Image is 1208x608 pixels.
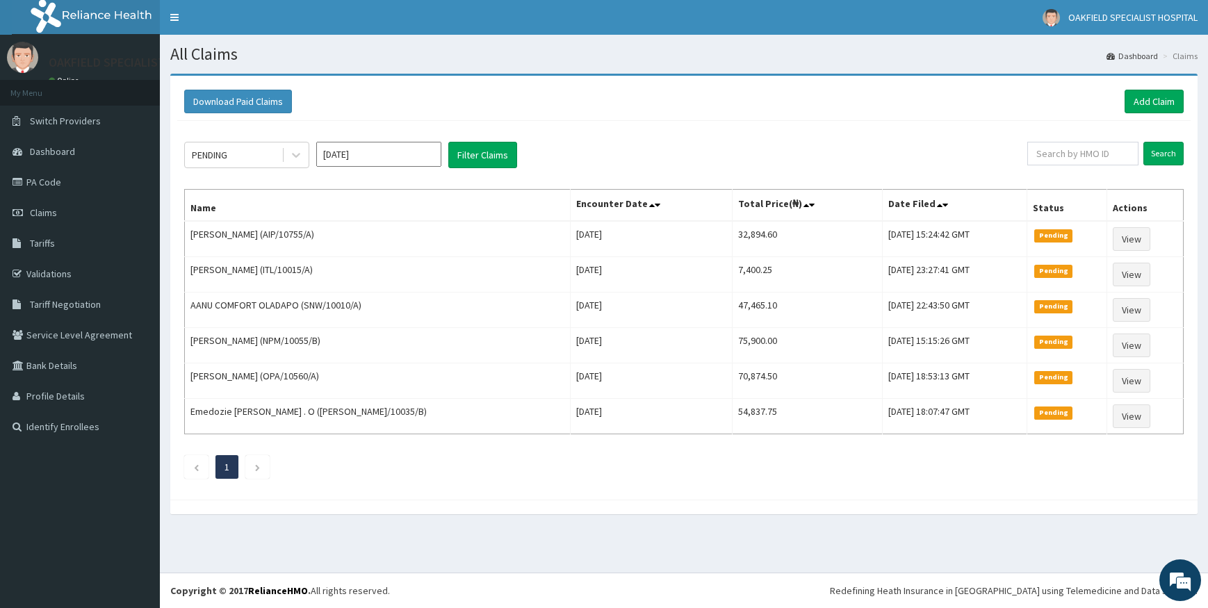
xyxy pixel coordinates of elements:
[30,206,57,219] span: Claims
[570,221,732,257] td: [DATE]
[1068,11,1198,24] span: OAKFIELD SPECIALIST HOSPITAL
[732,190,882,222] th: Total Price(₦)
[185,363,571,399] td: [PERSON_NAME] (OPA/10560/A)
[1159,50,1198,62] li: Claims
[448,142,517,168] button: Filter Claims
[30,237,55,249] span: Tariffs
[160,573,1208,608] footer: All rights reserved.
[184,90,292,113] button: Download Paid Claims
[732,328,882,363] td: 75,900.00
[1143,142,1184,165] input: Search
[185,257,571,293] td: [PERSON_NAME] (ITL/10015/A)
[1027,142,1138,165] input: Search by HMO ID
[185,221,571,257] td: [PERSON_NAME] (AIP/10755/A)
[30,145,75,158] span: Dashboard
[193,461,199,473] a: Previous page
[1125,90,1184,113] a: Add Claim
[7,42,38,73] img: User Image
[1034,229,1072,242] span: Pending
[1034,406,1072,419] span: Pending
[1034,265,1072,277] span: Pending
[170,45,1198,63] h1: All Claims
[225,461,229,473] a: Page 1 is your current page
[883,328,1027,363] td: [DATE] 15:15:26 GMT
[732,257,882,293] td: 7,400.25
[1107,190,1183,222] th: Actions
[883,221,1027,257] td: [DATE] 15:24:42 GMT
[316,142,441,167] input: Select Month and Year
[1107,50,1158,62] a: Dashboard
[30,298,101,311] span: Tariff Negotiation
[254,461,261,473] a: Next page
[185,293,571,328] td: AANU COMFORT OLADAPO (SNW/10010/A)
[1113,369,1150,393] a: View
[1113,334,1150,357] a: View
[732,221,882,257] td: 32,894.60
[570,328,732,363] td: [DATE]
[49,56,222,69] p: OAKFIELD SPECIALIST HOSPITAL
[185,328,571,363] td: [PERSON_NAME] (NPM/10055/B)
[883,399,1027,434] td: [DATE] 18:07:47 GMT
[192,148,227,162] div: PENDING
[49,76,82,85] a: Online
[570,399,732,434] td: [DATE]
[30,115,101,127] span: Switch Providers
[1043,9,1060,26] img: User Image
[883,293,1027,328] td: [DATE] 22:43:50 GMT
[170,584,311,597] strong: Copyright © 2017 .
[1027,190,1107,222] th: Status
[570,257,732,293] td: [DATE]
[570,190,732,222] th: Encounter Date
[830,584,1198,598] div: Redefining Heath Insurance in [GEOGRAPHIC_DATA] using Telemedicine and Data Science!
[1034,300,1072,313] span: Pending
[1034,371,1072,384] span: Pending
[732,293,882,328] td: 47,465.10
[248,584,308,597] a: RelianceHMO
[732,363,882,399] td: 70,874.50
[570,363,732,399] td: [DATE]
[1034,336,1072,348] span: Pending
[1113,404,1150,428] a: View
[1113,227,1150,251] a: View
[883,190,1027,222] th: Date Filed
[1113,298,1150,322] a: View
[185,190,571,222] th: Name
[883,257,1027,293] td: [DATE] 23:27:41 GMT
[570,293,732,328] td: [DATE]
[732,399,882,434] td: 54,837.75
[883,363,1027,399] td: [DATE] 18:53:13 GMT
[185,399,571,434] td: Emedozie [PERSON_NAME] . O ([PERSON_NAME]/10035/B)
[1113,263,1150,286] a: View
